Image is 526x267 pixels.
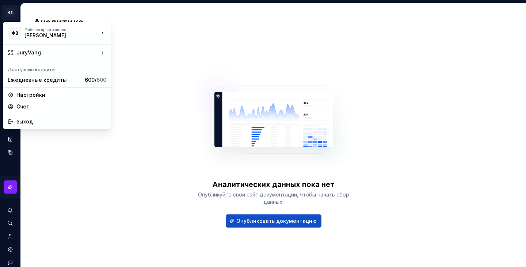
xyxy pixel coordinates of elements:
font: Доступные кредиты [8,67,56,72]
font: 600 [85,77,95,83]
font: выход [16,118,33,125]
font: Ежедневные кредиты [8,77,67,83]
font: [PERSON_NAME] [24,32,66,38]
font: 600 [96,77,106,83]
font: ФВ [12,30,18,36]
font: Рабочее пространство [24,27,66,32]
font: / [95,77,96,83]
font: JuryVang [16,49,41,56]
font: Счет [16,103,29,110]
font: Настройки [16,92,45,98]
